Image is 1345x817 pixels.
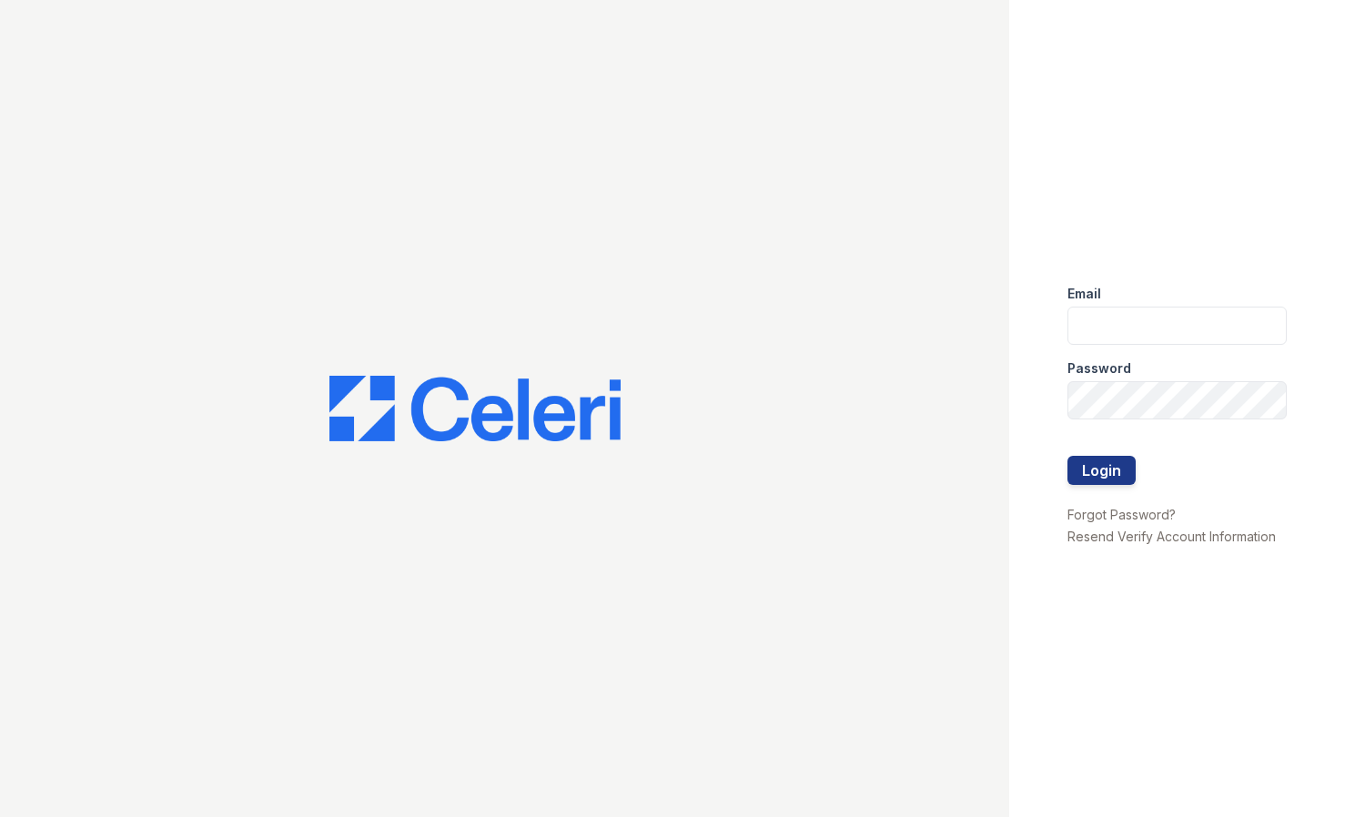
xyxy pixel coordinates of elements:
img: CE_Logo_Blue-a8612792a0a2168367f1c8372b55b34899dd931a85d93a1a3d3e32e68fde9ad4.png [329,376,621,441]
a: Resend Verify Account Information [1067,529,1276,544]
label: Password [1067,359,1131,378]
label: Email [1067,285,1101,303]
a: Forgot Password? [1067,507,1176,522]
button: Login [1067,456,1136,485]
